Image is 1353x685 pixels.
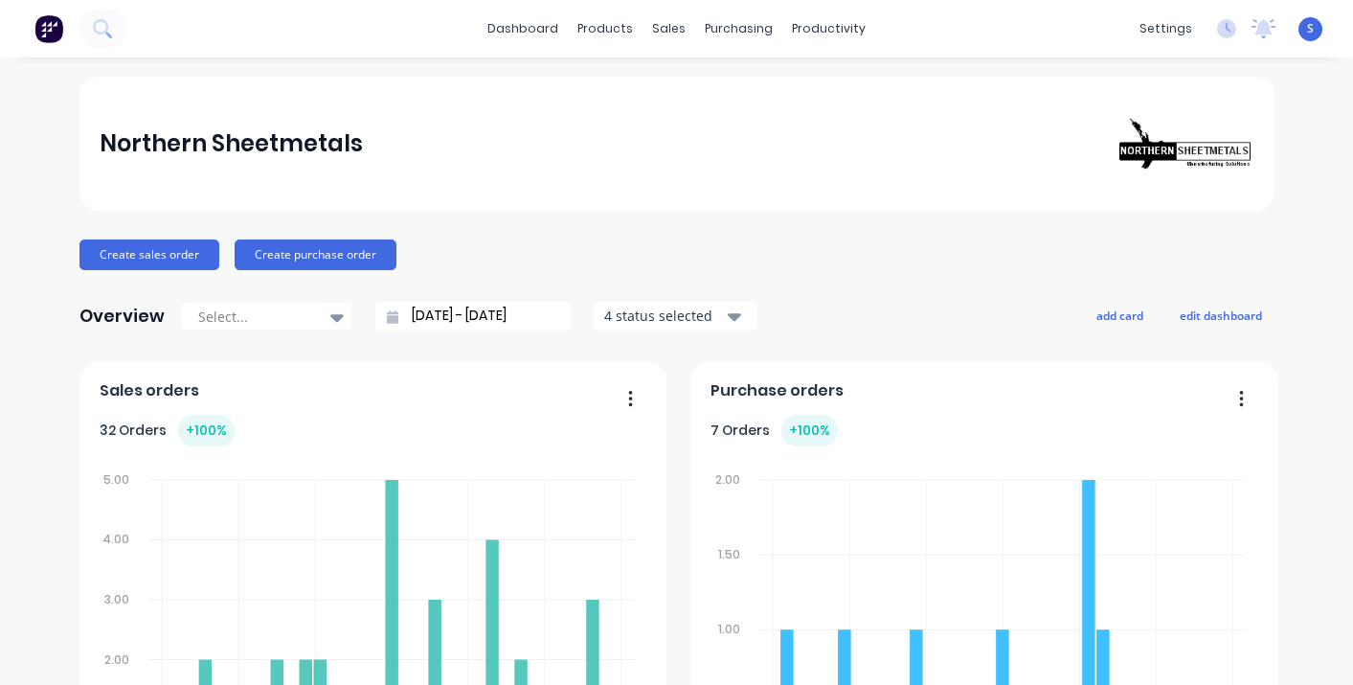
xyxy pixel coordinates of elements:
img: Northern Sheetmetals [1119,118,1253,170]
div: productivity [782,14,875,43]
div: 4 status selected [604,306,725,326]
span: Purchase orders [710,379,844,402]
button: Create purchase order [235,240,396,270]
img: Factory [34,14,63,43]
tspan: 3.00 [104,591,129,607]
button: Create sales order [79,240,219,270]
div: 7 Orders [710,415,838,446]
button: edit dashboard [1167,303,1274,328]
span: S [1307,20,1314,37]
tspan: 2.00 [715,471,740,488]
a: dashboard [478,14,568,43]
div: + 100 % [178,415,235,446]
span: Sales orders [100,379,199,402]
div: products [568,14,643,43]
div: Overview [79,297,165,335]
tspan: 1.00 [718,621,740,637]
div: settings [1130,14,1202,43]
div: purchasing [695,14,782,43]
button: add card [1084,303,1156,328]
tspan: 1.50 [718,546,740,562]
tspan: 4.00 [102,531,129,547]
div: sales [643,14,695,43]
button: 4 status selected [594,302,756,331]
div: Northern Sheetmetals [100,125,363,163]
div: 32 Orders [100,415,235,446]
tspan: 2.00 [104,651,129,668]
div: + 100 % [781,415,838,446]
tspan: 5.00 [103,471,129,488]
